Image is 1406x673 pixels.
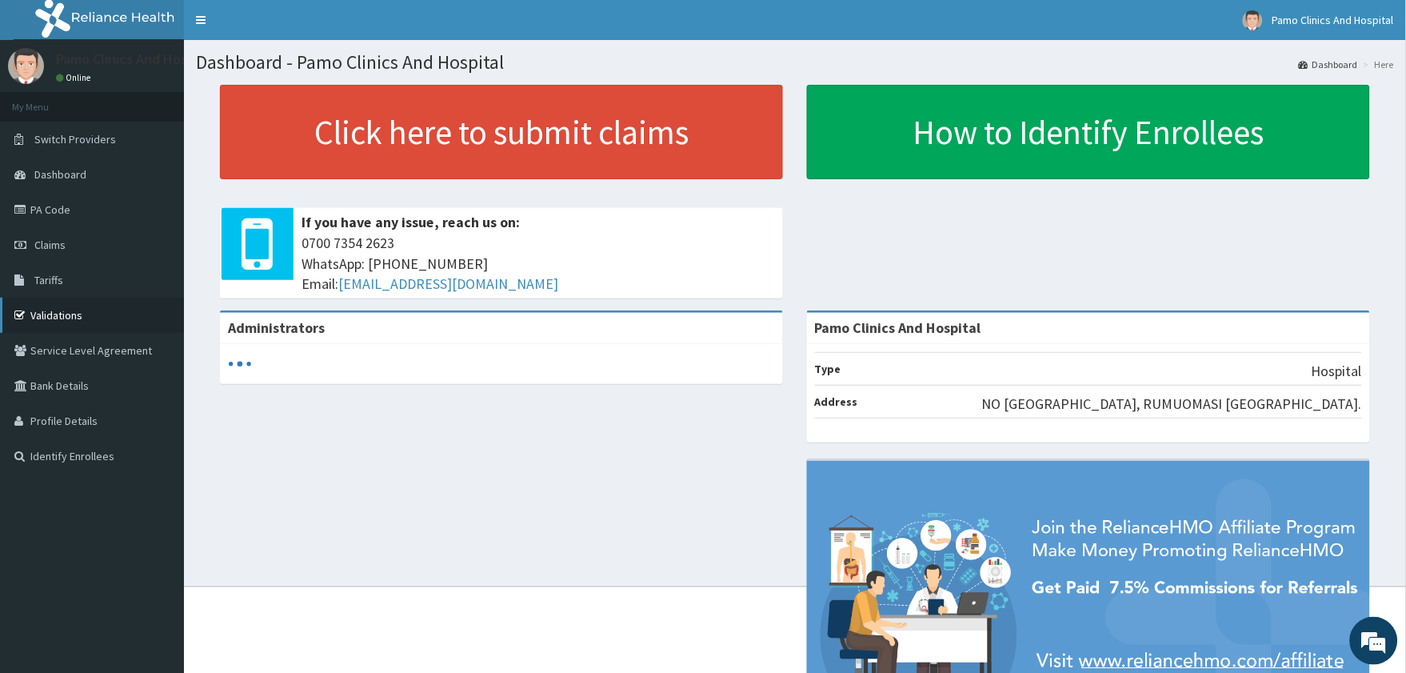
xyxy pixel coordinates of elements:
li: Here [1360,58,1394,71]
a: Online [56,72,94,83]
b: Address [815,395,858,409]
b: If you have any issue, reach us on: [302,213,520,231]
strong: Pamo Clinics And Hospital [815,318,981,337]
a: How to Identify Enrollees [807,85,1370,179]
span: Tariffs [34,273,63,287]
p: Pamo Clinics And Hospital [56,52,216,66]
a: Click here to submit claims [220,85,783,179]
svg: audio-loading [228,352,252,376]
span: 0700 7354 2623 WhatsApp: [PHONE_NUMBER] Email: [302,233,775,294]
a: [EMAIL_ADDRESS][DOMAIN_NAME] [338,274,558,293]
span: Dashboard [34,167,86,182]
b: Administrators [228,318,325,337]
span: Pamo Clinics And Hospital [1272,13,1394,27]
p: Hospital [1312,361,1362,382]
b: Type [815,362,841,376]
img: User Image [8,48,44,84]
span: Claims [34,238,66,252]
a: Dashboard [1299,58,1358,71]
span: Switch Providers [34,132,116,146]
img: User Image [1243,10,1263,30]
h1: Dashboard - Pamo Clinics And Hospital [196,52,1394,73]
p: NO [GEOGRAPHIC_DATA], RUMUOMASI [GEOGRAPHIC_DATA]. [982,394,1362,415]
